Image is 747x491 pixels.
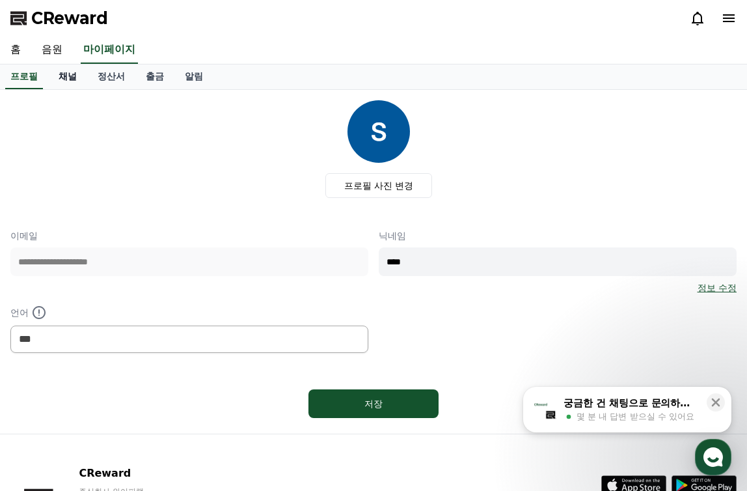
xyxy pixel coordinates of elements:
a: 채널 [48,64,87,89]
p: 닉네임 [379,229,737,242]
a: 마이페이지 [81,36,138,64]
span: CReward [31,8,108,29]
a: 홈 [4,383,86,415]
a: 출금 [135,64,174,89]
a: 음원 [31,36,73,64]
a: 정보 수정 [698,281,737,294]
a: 프로필 [5,64,43,89]
img: profile_image [347,100,410,163]
button: 저장 [308,389,439,418]
a: 설정 [168,383,250,415]
a: 알림 [174,64,213,89]
p: 언어 [10,305,368,320]
div: 저장 [334,397,413,410]
p: CReward [79,466,238,481]
a: 정산서 [87,64,135,89]
span: 설정 [201,402,217,413]
a: 대화 [86,383,168,415]
p: 이메일 [10,229,368,242]
a: CReward [10,8,108,29]
label: 프로필 사진 변경 [325,173,433,198]
span: 대화 [119,403,135,414]
span: 홈 [41,402,49,413]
